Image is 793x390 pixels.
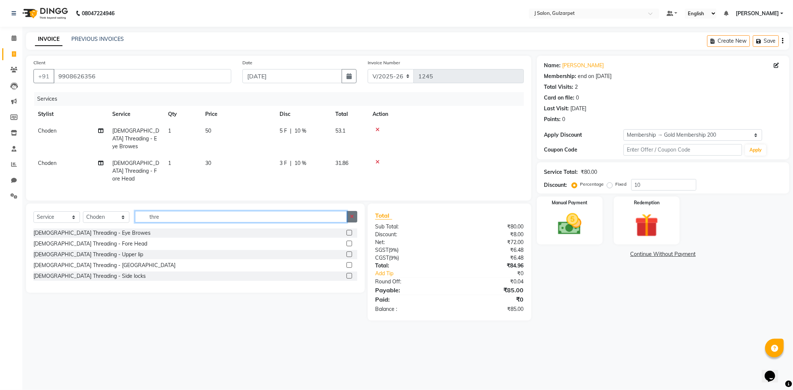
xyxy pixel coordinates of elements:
[544,94,575,102] div: Card on file:
[538,250,788,258] a: Continue Without Payment
[294,127,306,135] span: 10 %
[449,238,529,246] div: ₹72.00
[35,33,62,46] a: INVOICE
[544,62,561,69] div: Name:
[552,199,587,206] label: Manual Payment
[205,127,211,134] span: 50
[449,286,529,295] div: ₹85.00
[370,286,449,295] div: Payable:
[375,247,389,253] span: SGST
[335,160,348,166] span: 31.86
[753,35,779,47] button: Save
[375,212,392,220] span: Total
[551,211,589,238] img: _cash.svg
[576,94,579,102] div: 0
[164,106,201,123] th: Qty
[544,105,569,113] div: Last Visit:
[290,159,291,167] span: |
[544,146,623,154] div: Coupon Code
[370,231,449,238] div: Discount:
[736,10,779,17] span: [PERSON_NAME]
[242,59,252,66] label: Date
[205,160,211,166] span: 30
[707,35,750,47] button: Create New
[34,92,529,106] div: Services
[628,211,666,240] img: _gift.svg
[370,223,449,231] div: Sub Total:
[575,83,578,91] div: 2
[544,181,567,189] div: Discount:
[463,270,529,277] div: ₹0
[370,262,449,270] div: Total:
[449,278,529,286] div: ₹0.04
[449,295,529,304] div: ₹0
[33,59,45,66] label: Client
[544,168,578,176] div: Service Total:
[449,246,529,254] div: ₹6.48
[71,36,124,42] a: PREVIOUS INVOICES
[375,254,389,261] span: CGST
[135,211,347,222] input: Search or Scan
[544,116,561,123] div: Points:
[745,144,766,156] button: Apply
[19,3,70,24] img: logo
[762,360,786,383] iframe: chat widget
[368,59,400,66] label: Invoice Number
[38,127,57,134] span: Choden
[33,229,151,237] div: [DEMOGRAPHIC_DATA] Threading - Eye Browes
[370,270,463,277] a: Add Tip
[390,255,397,261] span: 9%
[38,160,57,166] span: Choden
[33,272,146,280] div: [DEMOGRAPHIC_DATA] Threading - Side locks
[370,295,449,304] div: Paid:
[201,106,275,123] th: Price
[544,72,577,80] div: Membership:
[581,168,597,176] div: ₹80.00
[370,305,449,313] div: Balance :
[275,106,331,123] th: Disc
[544,83,574,91] div: Total Visits:
[168,127,171,134] span: 1
[562,62,604,69] a: [PERSON_NAME]
[368,106,524,123] th: Action
[290,127,291,135] span: |
[449,254,529,262] div: ₹6.48
[370,246,449,254] div: ( )
[562,116,565,123] div: 0
[544,131,623,139] div: Apply Discount
[623,144,742,156] input: Enter Offer / Coupon Code
[449,262,529,270] div: ₹84.96
[580,181,604,188] label: Percentage
[280,159,287,167] span: 3 F
[33,106,108,123] th: Stylist
[112,160,159,182] span: [DEMOGRAPHIC_DATA] Threading - Fore Head
[335,127,345,134] span: 53.1
[578,72,612,80] div: end on [DATE]
[82,3,115,24] b: 08047224946
[449,305,529,313] div: ₹85.00
[112,127,159,150] span: [DEMOGRAPHIC_DATA] Threading - Eye Browes
[294,159,306,167] span: 10 %
[370,238,449,246] div: Net:
[33,240,147,248] div: [DEMOGRAPHIC_DATA] Threading - Fore Head
[33,251,143,259] div: [DEMOGRAPHIC_DATA] Threading - Upper lip
[616,181,627,188] label: Fixed
[634,199,660,206] label: Redemption
[108,106,164,123] th: Service
[168,160,171,166] span: 1
[33,261,175,269] div: [DEMOGRAPHIC_DATA] Threading - [GEOGRAPHIC_DATA]
[280,127,287,135] span: 5 F
[571,105,587,113] div: [DATE]
[449,223,529,231] div: ₹80.00
[33,69,54,83] button: +91
[390,247,397,253] span: 9%
[449,231,529,238] div: ₹8.00
[370,254,449,262] div: ( )
[54,69,231,83] input: Search by Name/Mobile/Email/Code
[331,106,368,123] th: Total
[370,278,449,286] div: Round Off:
